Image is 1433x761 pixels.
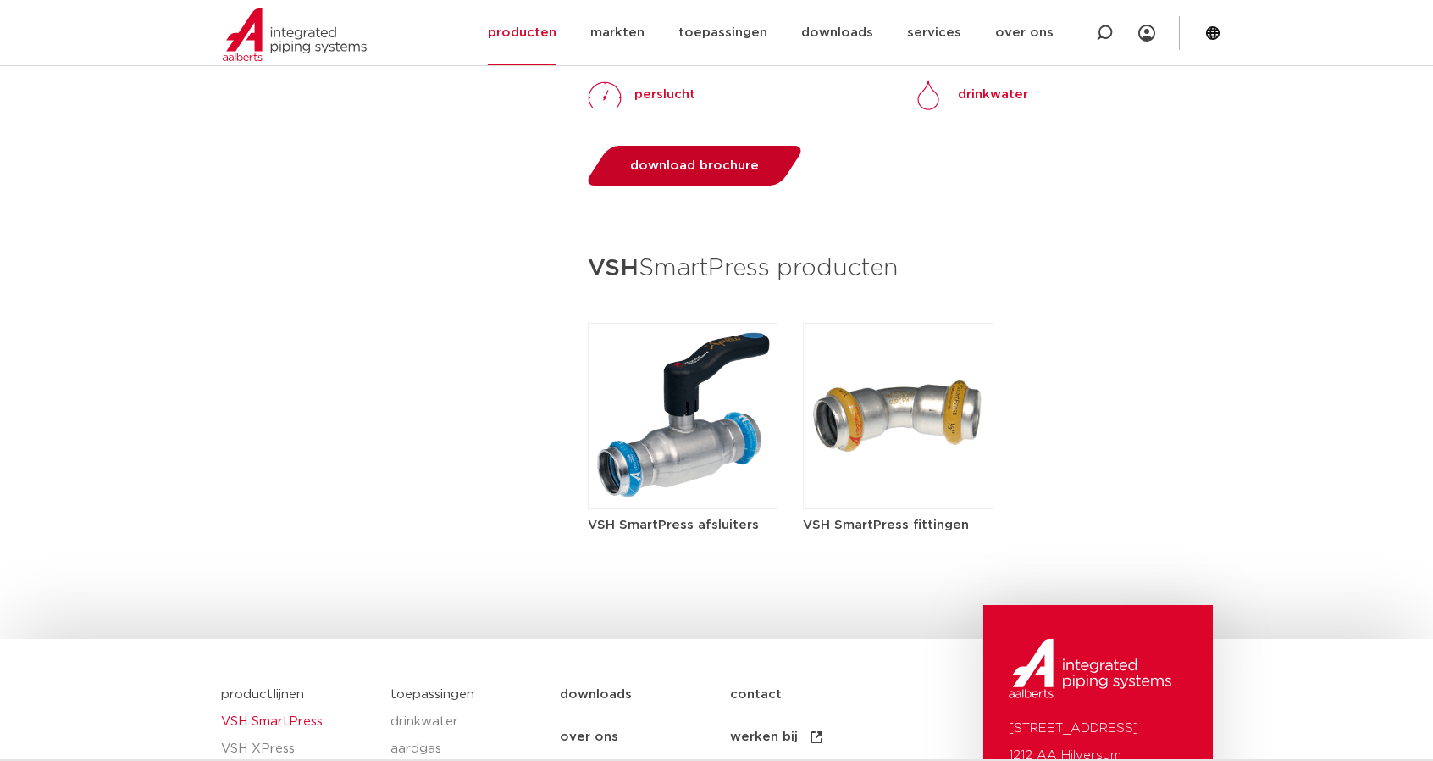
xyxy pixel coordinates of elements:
p: drinkwater [958,85,1028,105]
a: drinkwater [390,708,543,736]
img: Drinkwater [911,78,945,112]
a: VSH SmartPress afsluiters [588,409,778,534]
p: perslucht [634,85,695,105]
a: VSH SmartPress [221,708,373,736]
h5: VSH SmartPress fittingen [803,516,993,534]
a: toepassingen [390,688,474,701]
a: Drinkwaterdrinkwater [911,78,1028,112]
a: downloads [560,674,730,716]
a: download brochure [583,146,805,186]
div: my IPS [1138,14,1155,52]
span: download brochure [630,159,759,172]
a: contact [730,674,900,716]
h3: SmartPress producten [588,249,1210,289]
strong: VSH [588,257,639,281]
a: VSH SmartPress fittingen [803,409,993,534]
h5: VSH SmartPress afsluiters [588,516,778,534]
a: werken bij [730,716,900,758]
a: over ons [560,716,730,758]
a: productlijnen [221,688,304,701]
a: perslucht [588,78,695,112]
